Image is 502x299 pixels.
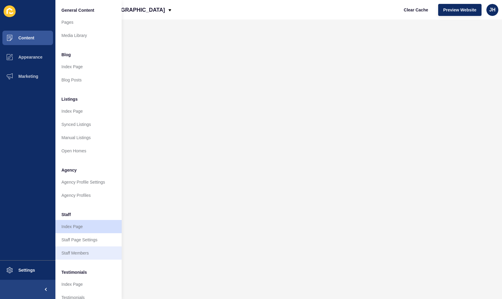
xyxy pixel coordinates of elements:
[55,144,122,157] a: Open Homes
[55,278,122,291] a: Index Page
[55,131,122,144] a: Manual Listings
[55,175,122,189] a: Agency Profile Settings
[61,52,71,58] span: Blog
[61,96,78,102] span: Listings
[55,233,122,246] a: Staff Page Settings
[55,60,122,73] a: Index Page
[55,189,122,202] a: Agency Profiles
[399,4,433,16] button: Clear Cache
[55,29,122,42] a: Media Library
[404,7,428,13] span: Clear Cache
[55,16,122,29] a: Pages
[55,105,122,118] a: Index Page
[61,7,94,13] span: General Content
[438,4,482,16] button: Preview Website
[55,220,122,233] a: Index Page
[55,246,122,260] a: Staff Members
[61,167,77,173] span: Agency
[489,7,495,13] span: JH
[443,7,476,13] span: Preview Website
[61,212,71,218] span: Staff
[61,269,87,275] span: Testimonials
[55,73,122,87] a: Blog Posts
[55,118,122,131] a: Synced Listings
